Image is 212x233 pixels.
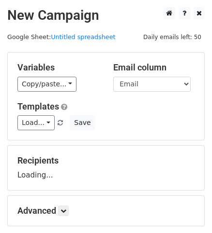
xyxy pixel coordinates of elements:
[17,155,195,166] h5: Recipients
[140,32,205,42] span: Daily emails left: 50
[17,206,195,216] h5: Advanced
[17,115,55,130] a: Load...
[140,33,205,41] a: Daily emails left: 50
[17,77,76,92] a: Copy/paste...
[7,33,116,41] small: Google Sheet:
[70,115,95,130] button: Save
[17,62,99,73] h5: Variables
[7,7,205,24] h2: New Campaign
[51,33,115,41] a: Untitled spreadsheet
[113,62,195,73] h5: Email column
[17,155,195,180] div: Loading...
[17,101,59,111] a: Templates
